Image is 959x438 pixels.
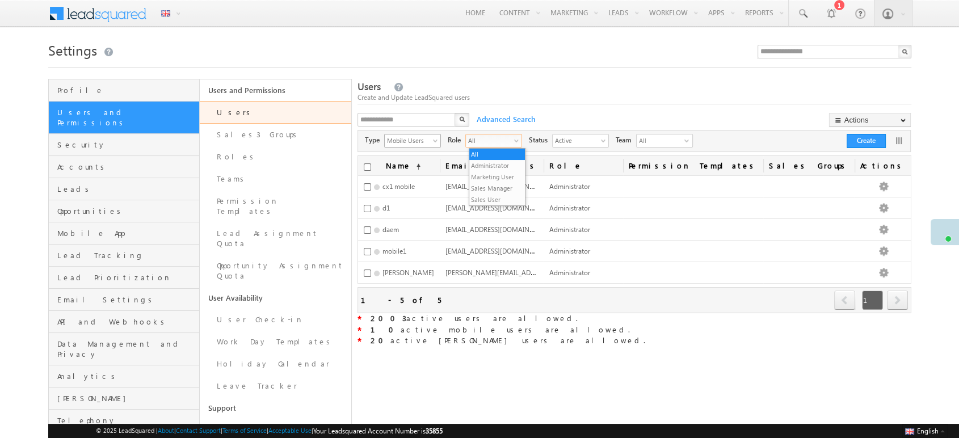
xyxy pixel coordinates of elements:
[96,426,443,436] span: © 2025 LeadSquared | | | | |
[902,424,948,437] button: English
[371,325,630,334] span: active mobile users are allowed.
[601,137,610,144] span: select
[57,393,197,403] span: [PERSON_NAME]
[382,182,415,191] span: cx1 mobile
[200,168,351,190] a: Teams
[57,317,197,327] span: API and Webhooks
[357,92,911,103] div: Create and Update LeadSquared users
[862,290,883,310] span: 1
[49,222,200,245] a: Mobile App
[49,289,200,311] a: Email Settings
[49,134,200,156] a: Security
[49,200,200,222] a: Opportunities
[365,135,384,145] span: Type
[49,102,200,134] a: Users and Permissions
[313,427,443,435] span: Your Leadsquared Account Number is
[49,267,200,289] a: Lead Prioritization
[469,171,525,183] li: Marketing User
[887,290,908,310] span: next
[469,183,525,194] li: Sales Manager
[887,292,908,310] a: next
[268,427,312,434] a: Acceptable Use
[57,140,197,150] span: Security
[855,156,911,175] span: Actions
[200,397,351,419] a: Support
[623,156,763,175] span: Permission Templates
[459,116,465,122] img: Search
[357,80,381,93] span: Users
[361,293,441,306] div: 1 - 5 of 5
[200,124,351,146] a: Sales3 Groups
[544,156,623,175] a: Role
[440,156,544,175] a: Email Address
[158,427,174,434] a: About
[549,182,590,191] span: Administrator
[445,224,554,234] span: [EMAIL_ADDRESS][DOMAIN_NAME]
[57,339,197,359] span: Data Management and Privacy
[57,371,197,381] span: Analytics
[200,331,351,353] a: Work Day Templates
[445,267,605,277] span: [PERSON_NAME][EMAIL_ADDRESS][DOMAIN_NAME]
[57,415,197,426] span: Telephony
[514,137,523,144] span: select
[57,85,197,95] span: Profile
[380,156,426,175] a: Name
[382,247,406,255] span: mobile1
[371,335,390,345] strong: 20
[466,134,512,146] span: All
[49,410,200,432] a: Telephony
[637,134,682,147] span: All
[200,353,351,375] a: Holiday Calendar
[57,228,197,238] span: Mobile App
[549,225,590,234] span: Administrator
[445,181,554,191] span: [EMAIL_ADDRESS][DOMAIN_NAME]
[471,114,539,124] span: Advanced Search
[49,178,200,200] a: Leads
[57,184,197,194] span: Leads
[222,427,267,434] a: Terms of Service
[553,134,599,146] span: Active
[49,333,200,365] a: Data Management and Privacy
[411,162,420,171] span: (sorted ascending)
[469,149,525,160] li: All
[49,388,200,410] a: [PERSON_NAME]
[385,134,431,146] span: Mobile Users
[433,137,442,144] span: select
[57,250,197,260] span: Lead Tracking
[549,247,590,255] span: Administrator
[49,365,200,388] a: Analytics
[57,162,197,172] span: Accounts
[549,268,590,277] span: Administrator
[382,268,434,277] span: [PERSON_NAME]
[834,290,855,310] span: prev
[847,134,886,148] button: Create
[469,160,525,171] li: Administrator
[549,204,590,212] span: Administrator
[448,135,465,145] span: Role
[529,135,552,145] span: Status
[834,292,856,310] a: prev
[200,287,351,309] a: User Availability
[371,313,578,323] span: active users are allowed.
[57,206,197,216] span: Opportunities
[382,204,390,212] span: d1
[371,325,401,334] strong: 10
[200,255,351,287] a: Opportunity Assignment Quota
[176,427,221,434] a: Contact Support
[361,335,645,345] span: active [PERSON_NAME] users are allowed.
[57,107,197,128] span: Users and Permissions
[616,135,636,145] span: Team
[200,309,351,331] a: User Check-in
[917,427,939,435] span: English
[200,375,351,397] a: Leave Tracker
[200,79,351,101] a: Users and Permissions
[469,194,525,205] li: Sales User
[48,41,97,59] span: Settings
[200,222,351,255] a: Lead Assignment Quota
[49,245,200,267] a: Lead Tracking
[200,101,351,124] a: Users
[49,79,200,102] a: Profile
[200,146,351,168] a: Roles
[426,427,443,435] span: 35855
[49,311,200,333] a: API and Webhooks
